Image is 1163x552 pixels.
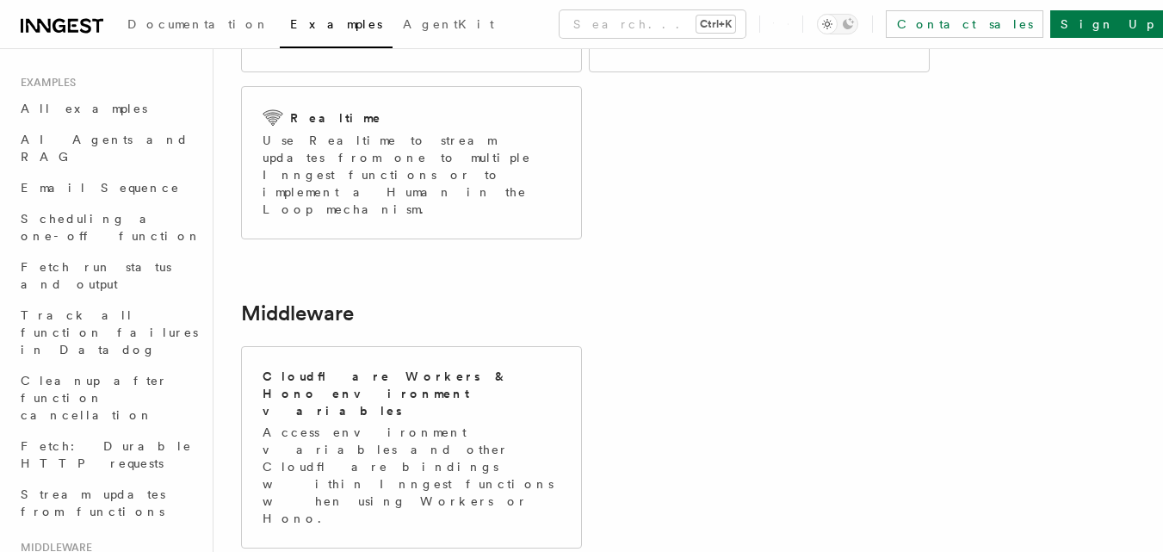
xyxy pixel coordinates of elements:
[21,260,171,291] span: Fetch run status and output
[14,431,202,479] a: Fetch: Durable HTTP requests
[21,487,165,518] span: Stream updates from functions
[14,93,202,124] a: All examples
[263,132,560,218] p: Use Realtime to stream updates from one to multiple Inngest functions or to implement a Human in ...
[14,76,76,90] span: Examples
[21,212,201,243] span: Scheduling a one-off function
[290,17,382,31] span: Examples
[263,368,560,419] h2: Cloudflare Workers & Hono environment variables
[393,5,504,47] a: AgentKit
[127,17,269,31] span: Documentation
[696,16,735,33] kbd: Ctrl+K
[886,10,1043,38] a: Contact sales
[14,172,202,203] a: Email Sequence
[241,301,354,326] a: Middleware
[21,133,189,164] span: AI Agents and RAG
[817,14,858,34] button: Toggle dark mode
[403,17,494,31] span: AgentKit
[290,109,382,127] h2: Realtime
[280,5,393,48] a: Examples
[241,86,582,239] a: RealtimeUse Realtime to stream updates from one to multiple Inngest functions or to implement a H...
[21,308,198,357] span: Track all function failures in Datadog
[21,374,168,422] span: Cleanup after function cancellation
[560,10,745,38] button: Search...Ctrl+K
[14,300,202,365] a: Track all function failures in Datadog
[21,181,180,195] span: Email Sequence
[14,203,202,251] a: Scheduling a one-off function
[263,424,560,527] p: Access environment variables and other Cloudflare bindings within Inngest functions when using Wo...
[14,365,202,431] a: Cleanup after function cancellation
[117,5,280,47] a: Documentation
[14,124,202,172] a: AI Agents and RAG
[14,251,202,300] a: Fetch run status and output
[21,102,147,115] span: All examples
[14,479,202,527] a: Stream updates from functions
[21,439,192,470] span: Fetch: Durable HTTP requests
[241,346,582,549] a: Cloudflare Workers & Hono environment variablesAccess environment variables and other Cloudflare ...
